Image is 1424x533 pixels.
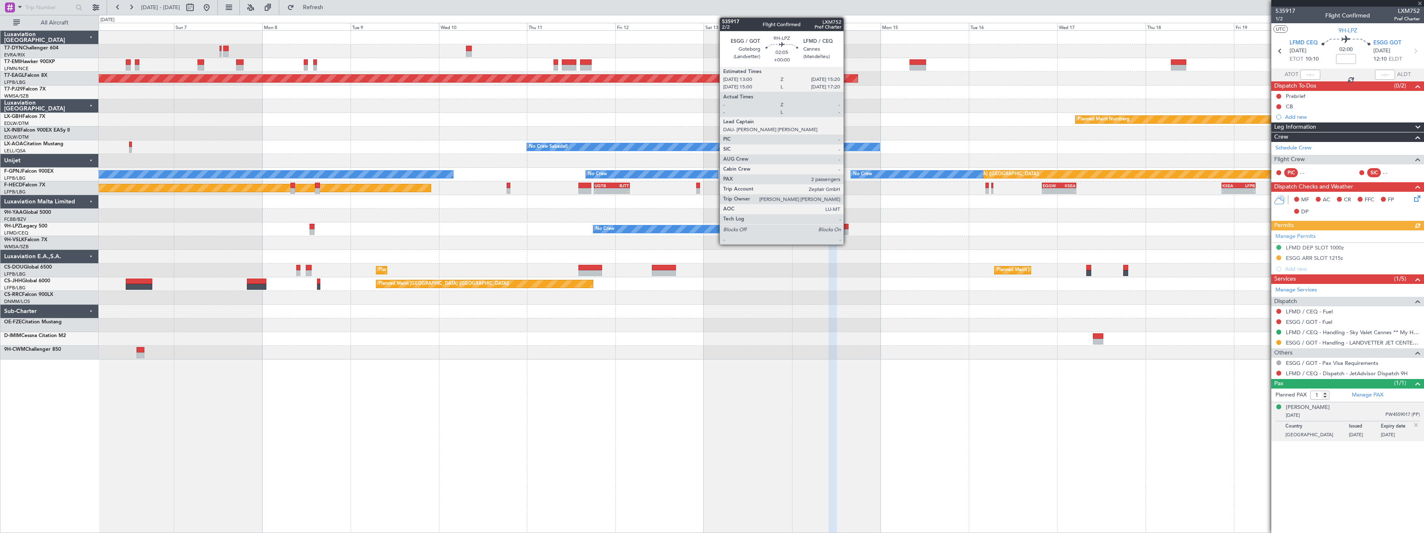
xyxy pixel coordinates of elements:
[1286,103,1293,110] div: CB
[378,264,509,276] div: Planned Maint [GEOGRAPHIC_DATA] ([GEOGRAPHIC_DATA])
[1274,379,1283,389] span: Pax
[4,128,20,133] span: LX-INB
[4,128,70,133] a: LX-INBFalcon 900EX EASy II
[595,188,612,193] div: -
[1275,15,1295,22] span: 1/2
[1344,196,1351,204] span: CR
[1274,182,1353,192] span: Dispatch Checks and Weather
[4,142,23,147] span: LX-AOA
[704,23,792,30] div: Sat 13
[4,134,29,140] a: EDLW/DTM
[1290,55,1303,64] span: ETOT
[4,210,51,215] a: 9H-YAAGlobal 5000
[4,46,59,51] a: T7-DYNChallenger 604
[1275,7,1295,15] span: 535917
[1043,188,1059,193] div: -
[1286,412,1300,418] span: [DATE]
[1412,421,1420,429] img: close
[439,23,527,30] div: Wed 10
[527,23,615,30] div: Thu 11
[4,333,21,338] span: D-IMIM
[1367,168,1381,177] div: SIC
[1381,432,1413,440] p: [DATE]
[1286,308,1333,315] a: LFMD / CEQ - Fuel
[4,292,22,297] span: CS-RRC
[1285,71,1298,79] span: ATOT
[4,79,26,86] a: LFPB/LBG
[9,16,90,29] button: All Aircraft
[4,87,46,92] a: T7-PJ29Falcon 7X
[1349,423,1381,432] p: Issued
[4,66,29,72] a: LFMN/NCE
[4,183,45,188] a: F-HECDFalcon 7X
[880,23,969,30] div: Mon 15
[1381,423,1413,432] p: Expiry date
[4,292,53,297] a: CS-RRCFalcon 900LX
[4,59,55,64] a: T7-EMIHawker 900XP
[4,279,50,284] a: CS-JHHGlobal 6000
[1339,26,1357,35] span: 9H-LPZ
[1275,391,1307,399] label: Planned PAX
[4,210,23,215] span: 9H-YAA
[1059,188,1075,193] div: -
[1274,132,1288,142] span: Crew
[1274,297,1297,306] span: Dispatch
[997,264,1127,276] div: Planned Maint [GEOGRAPHIC_DATA] ([GEOGRAPHIC_DATA])
[4,175,26,181] a: LFPB/LBG
[1388,196,1394,204] span: FP
[4,271,26,277] a: LFPB/LBG
[1239,188,1255,193] div: -
[1349,432,1381,440] p: [DATE]
[1300,169,1319,176] div: - -
[296,5,331,10] span: Refresh
[595,183,612,188] div: UGTB
[1274,348,1292,358] span: Others
[1274,155,1305,164] span: Flight Crew
[1286,318,1332,325] a: ESGG / GOT - Fuel
[4,237,24,242] span: 9H-VSLK
[1274,81,1316,91] span: Dispatch To-Dos
[1239,183,1255,188] div: LFPB
[969,23,1057,30] div: Tue 16
[4,333,66,338] a: D-IMIMCessna Citation M2
[4,224,21,229] span: 9H-LPZ
[4,93,29,99] a: WMSA/SZB
[4,320,22,325] span: OE-FZE
[4,114,22,119] span: LX-GBH
[4,230,28,236] a: LFMD/CEQ
[615,23,704,30] div: Fri 12
[1284,168,1298,177] div: PIC
[1286,403,1330,412] div: [PERSON_NAME]
[4,52,25,58] a: EVRA/RIX
[1146,23,1234,30] div: Thu 18
[1286,93,1305,100] div: Prebrief
[1057,23,1146,30] div: Wed 17
[4,224,47,229] a: 9H-LPZLegacy 500
[4,189,26,195] a: LFPB/LBG
[4,73,24,78] span: T7-EAGL
[4,73,47,78] a: T7-EAGLFalcon 8X
[1389,55,1402,64] span: ELDT
[1286,359,1378,367] a: ESGG / GOT - Pax Visa Requirements
[4,347,25,352] span: 9H-CWM
[4,237,47,242] a: 9H-VSLKFalcon 7X
[174,23,262,30] div: Sun 7
[1301,208,1309,216] span: DP
[1274,122,1316,132] span: Leg Information
[1373,39,1401,47] span: ESGG GOT
[612,188,629,193] div: -
[4,347,61,352] a: 9H-CWMChallenger 850
[1286,370,1408,377] a: LFMD / CEQ - Dispatch - JetAdvisor Dispatch 9H
[4,183,22,188] span: F-HECD
[378,278,509,290] div: Planned Maint [GEOGRAPHIC_DATA] ([GEOGRAPHIC_DATA])
[1325,11,1370,20] div: Flight Confirmed
[4,148,26,154] a: LELL/QSA
[1394,274,1406,283] span: (1/5)
[4,216,26,222] a: FCBB/BZV
[22,20,88,26] span: All Aircraft
[1222,188,1239,193] div: -
[262,23,351,30] div: Mon 8
[792,23,880,30] div: Sun 14
[141,4,180,11] span: [DATE] - [DATE]
[529,141,568,153] div: No Crew Sabadell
